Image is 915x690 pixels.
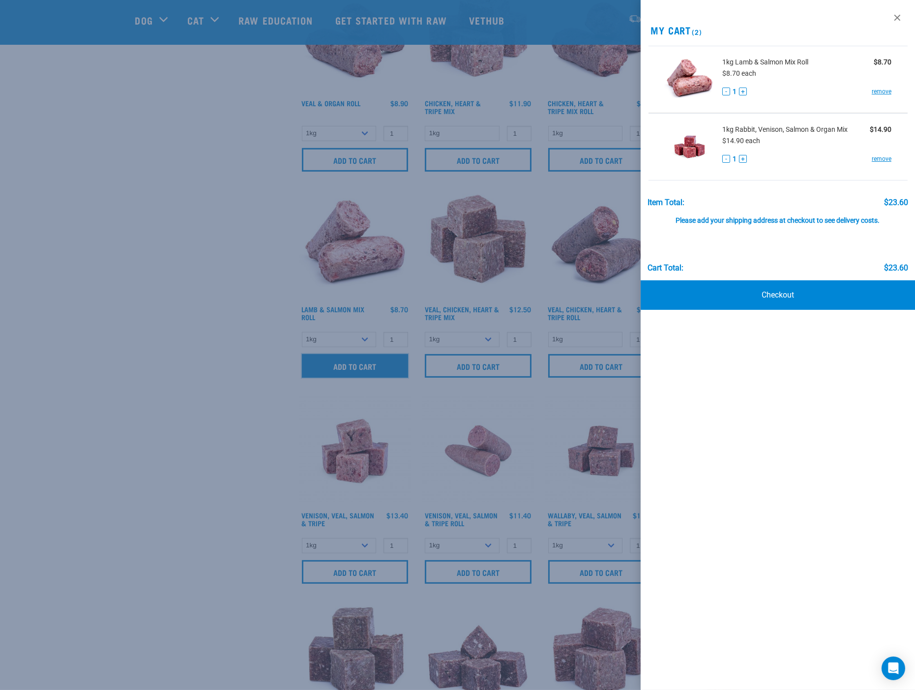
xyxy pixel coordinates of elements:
[722,69,756,77] span: $8.70 each
[739,88,747,95] button: +
[874,58,891,66] strong: $8.70
[722,137,760,145] span: $14.90 each
[647,264,683,272] div: Cart total:
[872,87,891,96] a: remove
[641,280,915,310] a: Checkout
[733,154,737,164] span: 1
[664,121,715,172] img: Rabbit, Venison, Salmon & Organ Mix
[664,54,715,105] img: Lamb & Salmon Mix Roll
[690,30,702,33] span: (2)
[870,125,891,133] strong: $14.90
[641,25,915,36] h2: My Cart
[722,88,730,95] button: -
[884,264,908,272] div: $23.60
[872,154,891,163] a: remove
[722,124,848,135] span: 1kg Rabbit, Venison, Salmon & Organ Mix
[882,657,905,680] div: Open Intercom Messenger
[647,198,684,207] div: Item Total:
[739,155,747,163] button: +
[647,207,908,225] div: Please add your shipping address at checkout to see delivery costs.
[884,198,908,207] div: $23.60
[722,57,808,67] span: 1kg Lamb & Salmon Mix Roll
[722,155,730,163] button: -
[733,87,737,97] span: 1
